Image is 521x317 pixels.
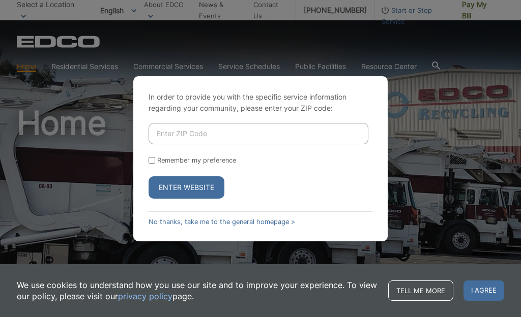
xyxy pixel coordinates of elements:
a: No thanks, take me to the general homepage > [149,218,295,226]
button: Enter Website [149,176,224,199]
input: Enter ZIP Code [149,123,368,144]
label: Remember my preference [157,156,236,164]
a: privacy policy [118,291,172,302]
p: We use cookies to understand how you use our site and to improve your experience. To view our pol... [17,279,378,302]
p: In order to provide you with the specific service information regarding your community, please en... [149,91,372,114]
a: Tell me more [388,280,453,301]
span: I agree [464,280,504,301]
